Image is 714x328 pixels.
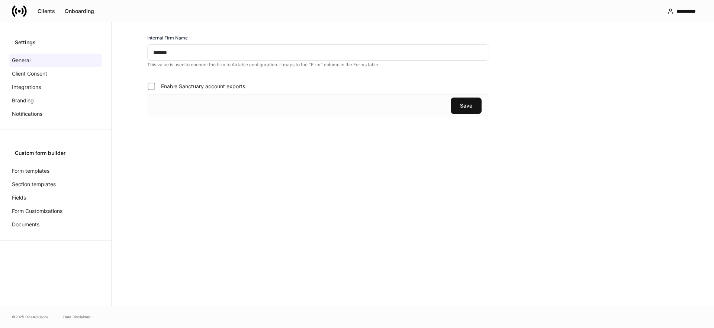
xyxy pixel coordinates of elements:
[147,62,489,68] p: This value is used to connect the firm to Airtable configuration. It maps to the "Firm" column in...
[9,164,102,178] a: Form templates
[12,207,62,215] p: Form Customizations
[12,57,30,64] p: General
[63,314,91,320] a: Data Disclaimer
[33,5,60,17] button: Clients
[12,70,47,77] p: Client Consent
[9,107,102,121] a: Notifications
[9,94,102,107] a: Branding
[451,98,482,114] button: Save
[12,194,26,201] p: Fields
[12,314,48,320] span: © 2025 OneAdvisory
[9,80,102,94] a: Integrations
[65,9,94,14] div: Onboarding
[12,83,41,91] p: Integrations
[147,34,188,41] h6: Internal Firm Name
[60,5,99,17] button: Onboarding
[161,83,245,90] span: Enable Sanctuary account exports
[9,54,102,67] a: General
[12,97,34,104] p: Branding
[15,39,96,46] div: Settings
[12,181,56,188] p: Section templates
[12,167,49,175] p: Form templates
[38,9,55,14] div: Clients
[460,103,472,108] div: Save
[9,218,102,231] a: Documents
[12,110,42,118] p: Notifications
[15,149,96,157] div: Custom form builder
[12,221,39,228] p: Documents
[9,204,102,218] a: Form Customizations
[9,178,102,191] a: Section templates
[9,67,102,80] a: Client Consent
[9,191,102,204] a: Fields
